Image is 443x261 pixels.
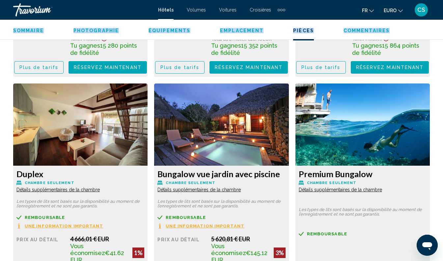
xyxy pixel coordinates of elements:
font: Premium Bungalow [299,169,373,179]
button: Sommaire [13,28,44,34]
button: Éléments de navigation supplémentaires [278,5,285,15]
a: Remboursable [16,215,144,220]
button: Changer la langue [362,6,374,15]
button: Plus de tarifs [14,61,64,73]
span: Emplacement [220,28,263,33]
img: b5e55033-8a8d-4e64-ba78-f9ee273be356.jpeg [154,83,289,166]
div: 3% [274,248,286,258]
span: Détails supplémentaires de la chambre [16,187,100,192]
span: 15 352 points de fidélité [211,42,277,56]
span: Chambre seulement [25,181,74,185]
span: Commentaires [344,28,390,33]
a: Remboursable [157,215,285,220]
button: Menu utilisateur [413,3,430,17]
span: Tu gagnes [352,42,382,49]
button: Plus de tarifs [155,61,205,73]
iframe: Button to launch messaging window [417,235,438,256]
div: Partenaire [299,24,347,56]
span: 15 280 points de fidélité [70,42,137,56]
span: Remboursable [307,232,347,236]
div: 1% [132,248,144,258]
font: Bungalow vue jardin avec piscine [157,169,280,179]
span: 15 864 points de fidélité [352,42,419,56]
button: Commentaires [344,28,390,34]
span: Chambre seulement [307,181,357,185]
span: Vous économisez [211,243,246,256]
span: Tu gagnes [211,42,241,49]
button: Photographie [73,28,119,34]
div: Partenaire [16,24,65,56]
a: Remboursable [299,231,427,236]
p: Les types de lits sont basés sur la disponibilité au moment de l’enregistrement et ne sont pas ga... [299,207,427,217]
a: Voitures [219,7,236,12]
button: Emplacement [220,28,263,34]
div: 4 666,01 € EUR [70,235,145,243]
span: Vous économisez [70,243,105,256]
span: Fr [362,8,368,13]
p: Les types de lits sont basés sur la disponibilité au moment de l’enregistrement et ne sont pas ga... [157,199,285,208]
button: Réservez maintenant [69,61,147,73]
span: Remboursable [166,215,206,220]
button: Plus de tarifs [296,61,346,73]
a: Travorium [13,3,152,16]
a: Hôtels [158,7,174,12]
span: Chambre seulement [166,181,215,185]
button: Une information important [157,223,244,229]
a: Croisières [250,7,271,12]
button: Réservez maintenant [351,61,429,73]
img: 23cedf75-89a2-4ebb-835e-7aca9a4d5d8b.jpeg [295,83,430,166]
span: Détails supplémentaires de la chambre [299,187,382,192]
span: Sommaire [13,28,44,33]
span: Une information important [166,224,244,228]
button: Pièces [293,28,314,34]
span: EURO [384,8,397,13]
font: Duplex [16,169,43,179]
span: Détails supplémentaires de la chambre [157,187,241,192]
span: Photographie [73,28,119,33]
p: Les types de lits sont basés sur la disponibilité au moment de l’enregistrement et ne sont pas ga... [16,199,144,208]
span: CS [417,7,425,13]
span: Réservez maintenant [215,65,283,70]
span: Plus de tarifs [19,65,58,70]
a: Volumes [187,7,206,12]
span: Remboursable [25,215,65,220]
span: Plus de tarifs [160,65,199,70]
span: Tu gagnes [70,42,100,49]
span: Réservez maintenant [356,65,424,70]
span: Plus de tarifs [301,65,340,70]
button: Équipements [149,28,190,34]
span: Équipements [149,28,190,33]
button: Une information important [16,223,103,229]
span: Une information important [25,224,103,228]
button: Changer de devise [384,6,403,15]
span: Réservez maintenant [74,65,142,70]
div: 5 620,81 € EUR [211,235,286,243]
img: cfebd9a8-c049-4b6f-bead-393f3f63b8fd.jpeg [13,83,148,166]
span: Pièces [293,28,314,33]
button: Réservez maintenant [209,61,288,73]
